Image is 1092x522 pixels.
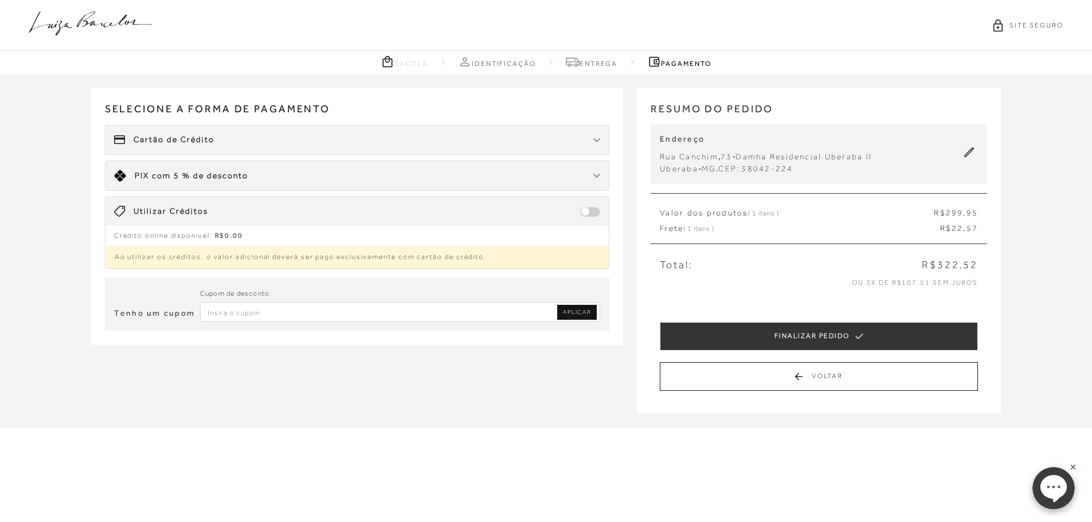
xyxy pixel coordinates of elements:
[741,164,793,173] span: 38042-224
[660,164,698,173] span: Uberaba
[748,209,779,217] span: ( 1 itens )
[566,54,617,69] a: Entrega
[458,54,536,69] a: Identificação
[1009,21,1063,30] span: SITE SEGURO
[105,245,609,268] p: Ao utilizar os créditos, o valor adicional deverá ser pago exclusivamente com cartão de crédito.
[134,134,214,146] span: Cartão de Crédito
[683,225,714,233] span: ( 1 itens )
[934,208,945,217] span: R$
[593,174,600,178] img: chevron
[563,308,591,316] span: APLICAR
[718,164,739,173] span: CEP:
[721,152,732,161] span: 73
[660,207,778,219] span: Valor dos produtos
[660,362,978,391] button: Voltar
[114,308,195,319] h3: Tenho um cupom
[660,322,978,351] button: FINALIZAR PEDIDO
[702,164,716,173] span: MG
[963,208,978,217] span: ,95
[660,152,718,161] span: Rua Canchim
[134,206,208,217] span: Utilizar Créditos
[660,223,714,234] span: Frete
[200,302,601,322] input: Inserir Código da Promoção
[215,231,244,240] span: R$0.00
[135,171,149,180] span: PIX
[660,163,872,175] div: - .
[963,223,978,233] span: ,57
[660,258,692,272] span: Total:
[660,151,872,163] div: , -
[200,288,269,299] label: Cupom de desconto
[557,305,597,320] a: Aplicar Código
[852,278,978,286] span: ou 3x de R$107,51 sem juros
[381,54,428,69] a: Sacola
[593,138,600,143] img: chevron
[735,152,872,161] span: Damha Residencial Uberaba II
[946,208,964,217] span: 299
[105,101,610,125] span: Selecione a forma de pagamento
[940,223,952,233] span: R$
[114,231,213,240] span: Crédito online disponível:
[952,223,963,233] span: 22
[651,101,987,125] h2: RESUMO DO PEDIDO
[660,134,872,145] p: Endereço
[647,54,711,69] a: Pagamento
[152,171,248,180] span: com 5 % de desconto
[922,258,978,272] span: R$322,52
